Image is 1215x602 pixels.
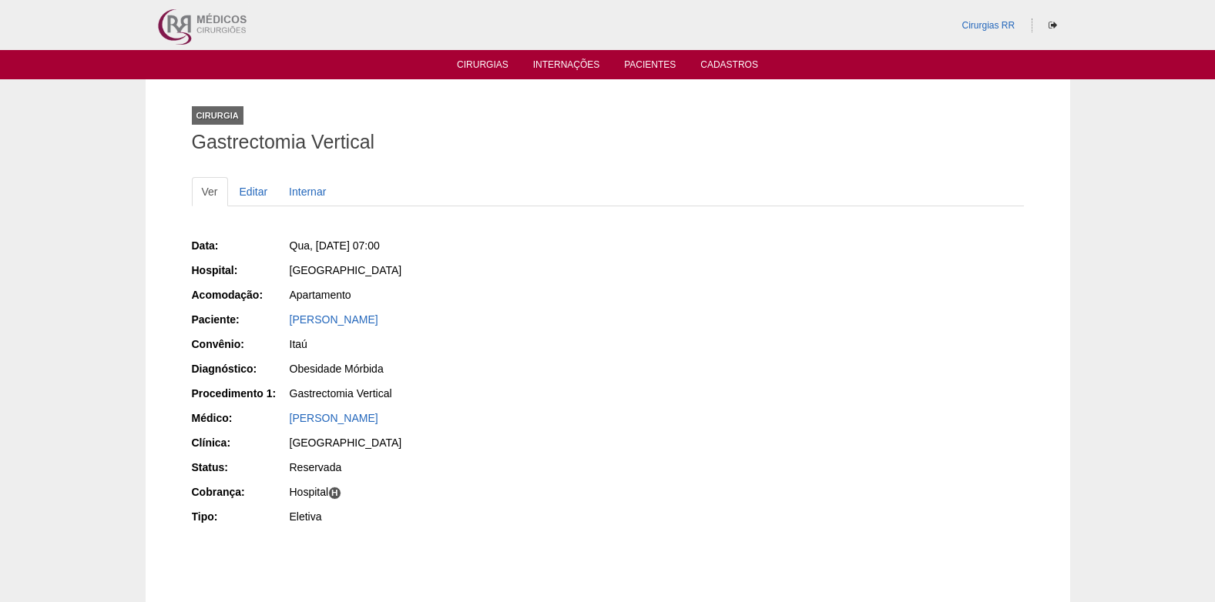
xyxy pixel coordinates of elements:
[192,177,228,206] a: Ver
[192,106,243,125] div: Cirurgia
[1049,21,1057,30] i: Sair
[457,59,508,75] a: Cirurgias
[700,59,758,75] a: Cadastros
[192,238,288,253] div: Data:
[290,460,597,475] div: Reservada
[962,20,1015,31] a: Cirurgias RR
[290,412,378,424] a: [PERSON_NAME]
[624,59,676,75] a: Pacientes
[192,132,1024,152] h1: Gastrectomia Vertical
[192,312,288,327] div: Paciente:
[328,487,341,500] span: H
[192,386,288,401] div: Procedimento 1:
[192,410,288,426] div: Médico:
[279,177,336,206] a: Internar
[290,239,380,252] span: Qua, [DATE] 07:00
[192,460,288,475] div: Status:
[192,484,288,500] div: Cobrança:
[192,509,288,524] div: Tipo:
[533,59,600,75] a: Internações
[192,263,288,278] div: Hospital:
[290,263,597,278] div: [GEOGRAPHIC_DATA]
[290,287,597,303] div: Apartamento
[192,435,288,450] div: Clínica:
[290,484,597,500] div: Hospital
[230,177,278,206] a: Editar
[290,313,378,326] a: [PERSON_NAME]
[192,336,288,352] div: Convênio:
[192,287,288,303] div: Acomodação:
[290,435,597,450] div: [GEOGRAPHIC_DATA]
[290,386,597,401] div: Gastrectomia Vertical
[290,336,597,352] div: Itaú
[290,361,597,376] div: Obesidade Mórbida
[192,361,288,376] div: Diagnóstico:
[290,509,597,524] div: Eletiva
